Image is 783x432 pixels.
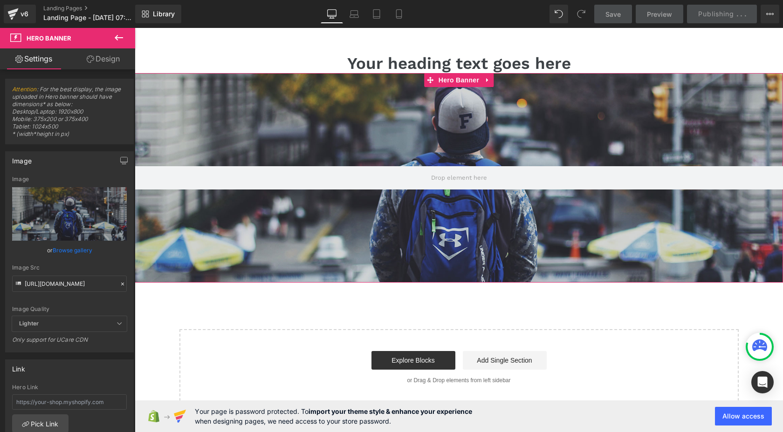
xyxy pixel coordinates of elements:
span: Library [153,10,175,18]
a: Expand / Collapse [347,45,359,59]
a: New Library [135,5,181,23]
button: Undo [549,5,568,23]
div: v6 [19,8,30,20]
div: Image Quality [12,306,127,312]
span: : For the best display, the image uploaded in Hero banner should have dimensions* as below: Deskt... [12,86,127,144]
button: Allow access [715,407,772,425]
a: Design [69,48,137,69]
a: Tablet [365,5,388,23]
div: Image Src [12,264,127,271]
a: Laptop [343,5,365,23]
div: Image [12,152,32,165]
a: Landing Pages [43,5,151,12]
a: Attention [12,86,37,93]
span: Hero Banner [302,45,347,59]
input: https://your-shop.myshopify.com [12,394,127,410]
a: Desktop [321,5,343,23]
span: Hero Banner [27,34,71,42]
a: v6 [4,5,36,23]
div: Link [12,360,25,373]
div: Hero Link [12,384,127,391]
button: Redo [572,5,591,23]
div: Only support for UCare CDN [12,336,127,350]
p: or Drag & Drop elements from left sidebar [60,349,589,356]
span: Your page is password protected. To when designing pages, we need access to your store password. [195,406,472,426]
div: Open Intercom Messenger [751,371,774,393]
span: Save [605,9,621,19]
a: Browse gallery [53,242,92,258]
input: Link [12,276,127,292]
a: Add Single Section [328,323,412,342]
div: or [12,245,127,255]
b: Lighter [19,320,39,327]
a: Mobile [388,5,410,23]
div: Image [12,176,127,182]
span: Preview [647,9,672,19]
a: Explore Blocks [237,323,321,342]
span: Landing Page - [DATE] 07:34:40 [43,14,133,21]
strong: import your theme style & enhance your experience [309,407,472,415]
a: Preview [636,5,683,23]
button: More [761,5,779,23]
